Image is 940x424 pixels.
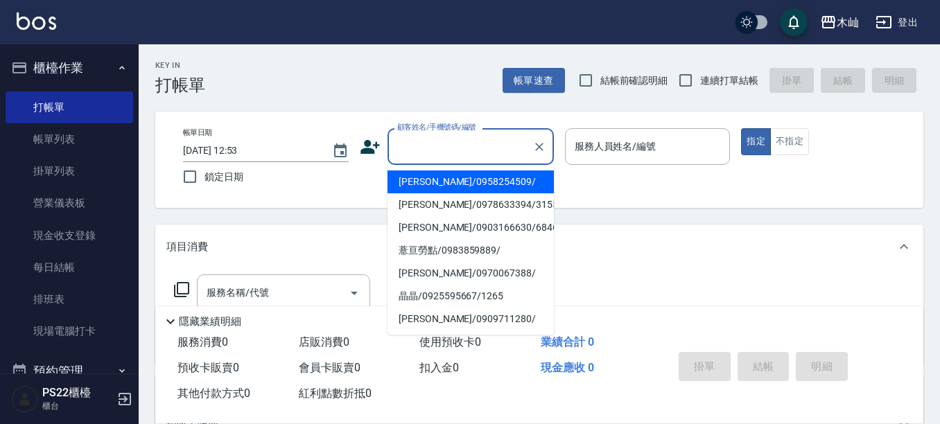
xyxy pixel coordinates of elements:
p: 櫃台 [42,400,113,412]
input: YYYY/MM/DD hh:mm [183,139,318,162]
li: [PERSON_NAME]/0903166630/6846 [388,216,554,239]
li: [PERSON_NAME]/0970067388/ [388,262,554,285]
li: [PERSON_NAME]/0978633394/315578 [388,193,554,216]
button: 帳單速查 [503,68,565,94]
button: Choose date, selected date is 2025-09-08 [324,134,357,168]
a: 營業儀表板 [6,187,133,219]
img: Person [11,385,39,413]
a: 打帳單 [6,91,133,123]
span: 鎖定日期 [204,170,243,184]
a: 每日結帳 [6,251,133,283]
span: 使用預收卡 0 [419,335,481,348]
button: 預約管理 [6,353,133,389]
li: 薏亘勞點/0983859889/ [388,239,554,262]
li: [PERSON_NAME]/0909711280/ [388,308,554,330]
a: 現場電腦打卡 [6,315,133,347]
span: 紅利點數折抵 0 [299,387,372,400]
span: 店販消費 0 [299,335,349,348]
div: 項目消費 [155,224,923,269]
li: [PERSON_NAME]/0958254509/ [388,170,554,193]
button: 指定 [741,128,771,155]
span: 其他付款方式 0 [177,387,250,400]
a: 帳單列表 [6,123,133,155]
h3: 打帳單 [155,76,205,95]
label: 帳單日期 [183,127,212,138]
li: 晶晶/0925595667/1265 [388,285,554,308]
button: save [780,8,808,36]
label: 顧客姓名/手機號碼/編號 [397,122,476,132]
p: 項目消費 [166,240,208,254]
a: 現金收支登錄 [6,220,133,251]
span: 結帳前確認明細 [600,73,668,88]
p: 隱藏業績明細 [179,315,241,329]
h2: Key In [155,61,205,70]
div: 木屾 [837,14,859,31]
span: 扣入金 0 [419,361,459,374]
button: 櫃檯作業 [6,50,133,86]
a: 排班表 [6,283,133,315]
img: Logo [17,12,56,30]
button: 木屾 [815,8,864,37]
li: [PERSON_NAME]/0932235670/506218 [388,330,554,353]
a: 掛單列表 [6,155,133,187]
span: 服務消費 0 [177,335,228,348]
span: 業績合計 0 [541,335,594,348]
button: Open [343,282,365,304]
h5: PS22櫃檯 [42,386,113,400]
span: 會員卡販賣 0 [299,361,360,374]
span: 現金應收 0 [541,361,594,374]
button: 不指定 [770,128,809,155]
span: 連續打單結帳 [700,73,758,88]
span: 預收卡販賣 0 [177,361,239,374]
button: Clear [530,137,549,157]
button: 登出 [870,10,923,35]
